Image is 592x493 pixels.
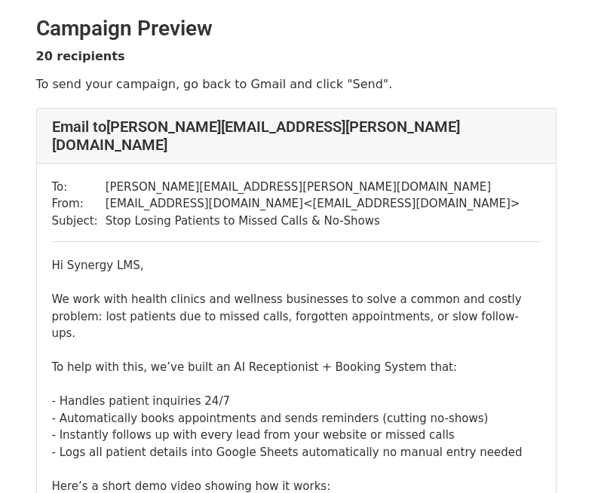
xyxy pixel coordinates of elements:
[106,179,520,196] td: [PERSON_NAME][EMAIL_ADDRESS][PERSON_NAME][DOMAIN_NAME]
[52,118,541,154] h4: Email to [PERSON_NAME][EMAIL_ADDRESS][PERSON_NAME][DOMAIN_NAME]
[36,16,557,41] h2: Campaign Preview
[52,179,106,196] td: To:
[36,76,557,92] p: To send your campaign, go back to Gmail and click "Send".
[52,213,106,230] td: Subject:
[106,195,520,213] td: [EMAIL_ADDRESS][DOMAIN_NAME] < [EMAIL_ADDRESS][DOMAIN_NAME] >
[106,213,520,230] td: Stop Losing Patients to Missed Calls & No-Shows
[52,195,106,213] td: From:
[36,49,125,63] strong: 20 recipients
